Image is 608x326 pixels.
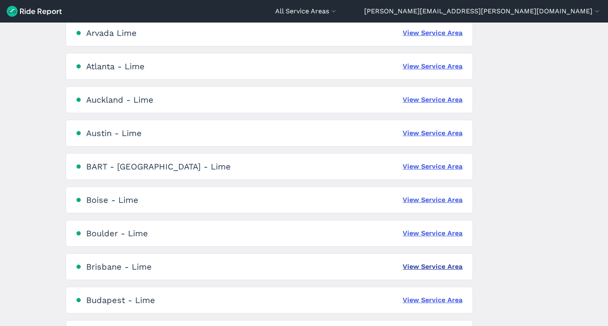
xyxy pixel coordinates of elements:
[86,128,142,138] div: Austin - Lime
[86,195,138,205] div: Boise - Lime
[86,262,152,272] div: Brisbane - Lime
[86,162,231,172] div: BART - [GEOGRAPHIC_DATA] - Lime
[86,95,153,105] div: Auckland - Lime
[364,6,601,16] button: [PERSON_NAME][EMAIL_ADDRESS][PERSON_NAME][DOMAIN_NAME]
[403,228,462,238] a: View Service Area
[86,228,148,238] div: Boulder - Lime
[403,295,462,305] a: View Service Area
[403,61,462,71] a: View Service Area
[403,195,462,205] a: View Service Area
[86,28,137,38] div: Arvada Lime
[403,95,462,105] a: View Service Area
[403,128,462,138] a: View Service Area
[7,6,62,17] img: Ride Report
[403,162,462,172] a: View Service Area
[86,61,145,71] div: Atlanta - Lime
[403,262,462,272] a: View Service Area
[403,28,462,38] a: View Service Area
[275,6,338,16] button: All Service Areas
[86,295,155,305] div: Budapest - Lime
